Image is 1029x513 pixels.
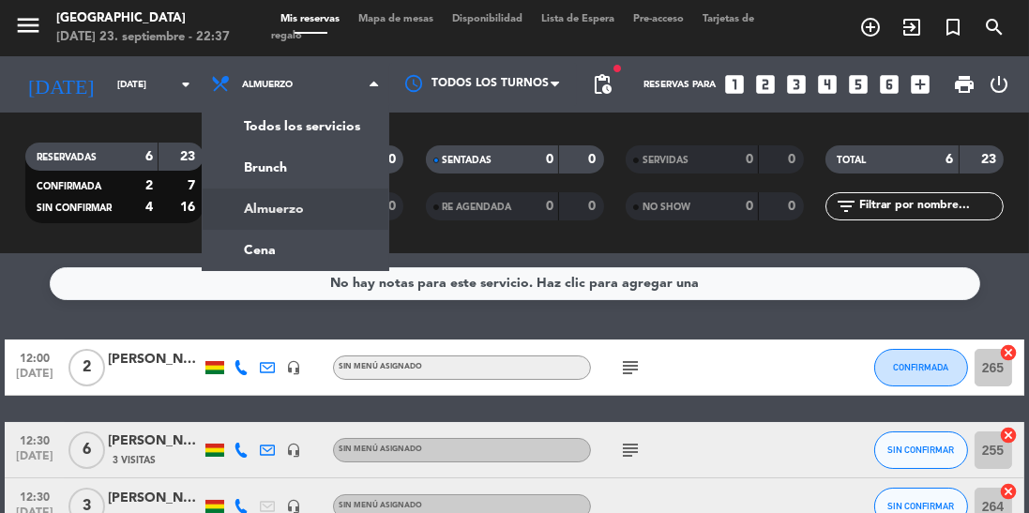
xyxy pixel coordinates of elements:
[174,73,197,96] i: arrow_drop_down
[37,182,101,191] span: CONFIRMADA
[532,14,624,24] span: Lista de Espera
[145,179,153,192] strong: 2
[180,201,199,214] strong: 16
[113,453,156,468] span: 3 Visitas
[349,14,443,24] span: Mapa de mesas
[942,16,964,38] i: turned_in_not
[877,72,901,97] i: looks_6
[203,147,388,189] a: Brunch
[180,150,199,163] strong: 23
[946,153,954,166] strong: 6
[271,14,349,24] span: Mis reservas
[203,106,388,147] a: Todos los servicios
[815,72,840,97] i: looks_4
[203,189,388,230] a: Almuerzo
[286,443,301,458] i: headset_mic
[624,14,693,24] span: Pre-acceso
[11,368,58,389] span: [DATE]
[37,204,112,213] span: SIN CONFIRMAR
[887,445,954,455] span: SIN CONFIRMAR
[746,200,753,213] strong: 0
[443,14,532,24] span: Disponibilidad
[11,450,58,472] span: [DATE]
[68,431,105,469] span: 6
[14,11,42,39] i: menu
[108,349,202,370] div: [PERSON_NAME]
[14,11,42,46] button: menu
[981,153,1000,166] strong: 23
[612,63,623,74] span: fiber_manual_record
[145,150,153,163] strong: 6
[846,72,870,97] i: looks_5
[37,153,97,162] span: RESERVADAS
[11,485,58,506] span: 12:30
[443,203,512,212] span: RE AGENDADA
[953,73,976,96] span: print
[68,349,105,386] span: 2
[388,200,400,213] strong: 0
[591,73,613,96] span: pending_actions
[643,203,690,212] span: NO SHOW
[56,28,230,47] div: [DATE] 23. septiembre - 22:37
[588,200,599,213] strong: 0
[722,72,747,97] i: looks_one
[619,439,642,461] i: subject
[203,230,388,271] a: Cena
[588,153,599,166] strong: 0
[188,179,199,192] strong: 7
[14,65,108,104] i: [DATE]
[874,349,968,386] button: CONFIRMADA
[11,429,58,450] span: 12:30
[784,72,809,97] i: looks_3
[11,346,58,368] span: 12:00
[893,362,948,372] span: CONFIRMADA
[108,430,202,452] div: [PERSON_NAME]
[339,502,422,509] span: Sin menú asignado
[443,156,492,165] span: SENTADAS
[788,153,799,166] strong: 0
[908,72,932,97] i: add_box
[988,73,1010,96] i: power_settings_new
[643,80,716,90] span: Reservas para
[874,431,968,469] button: SIN CONFIRMAR
[330,273,699,294] div: No hay notas para este servicio. Haz clic para agregar una
[857,196,1003,217] input: Filtrar por nombre...
[887,501,954,511] span: SIN CONFIRMAR
[56,9,230,28] div: [GEOGRAPHIC_DATA]
[1000,343,1019,362] i: cancel
[546,200,553,213] strong: 0
[983,16,1006,38] i: search
[835,195,857,218] i: filter_list
[108,488,202,509] div: [PERSON_NAME]
[546,153,553,166] strong: 0
[339,445,422,453] span: Sin menú asignado
[643,156,689,165] span: SERVIDAS
[746,153,753,166] strong: 0
[837,156,866,165] span: TOTAL
[242,80,293,90] span: Almuerzo
[900,16,923,38] i: exit_to_app
[859,16,882,38] i: add_circle_outline
[788,200,799,213] strong: 0
[339,363,422,370] span: Sin menú asignado
[145,201,153,214] strong: 4
[1000,426,1019,445] i: cancel
[753,72,778,97] i: looks_two
[983,56,1015,113] div: LOG OUT
[619,356,642,379] i: subject
[1000,482,1019,501] i: cancel
[388,153,400,166] strong: 0
[286,360,301,375] i: headset_mic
